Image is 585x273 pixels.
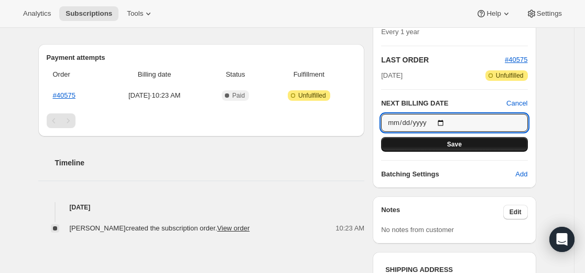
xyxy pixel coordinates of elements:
[47,63,103,86] th: Order
[232,91,245,100] span: Paid
[53,91,75,99] a: #40575
[509,166,534,183] button: Add
[506,98,527,109] button: Cancel
[47,52,356,63] h2: Payment attempts
[298,91,326,100] span: Unfulfilled
[66,9,112,18] span: Subscriptions
[381,137,527,152] button: Save
[268,69,350,80] span: Fulfillment
[381,28,419,36] span: Every 1 year
[505,55,527,65] button: #40575
[121,6,160,21] button: Tools
[59,6,118,21] button: Subscriptions
[381,169,515,180] h6: Batching Settings
[520,6,568,21] button: Settings
[381,226,454,234] span: No notes from customer
[70,224,250,232] span: [PERSON_NAME] created the subscription order.
[470,6,517,21] button: Help
[381,98,506,109] h2: NEXT BILLING DATE
[17,6,57,21] button: Analytics
[106,69,203,80] span: Billing date
[505,56,527,64] a: #40575
[381,70,403,81] span: [DATE]
[503,205,528,219] button: Edit
[209,69,262,80] span: Status
[486,9,501,18] span: Help
[381,205,503,219] h3: Notes
[38,202,365,213] h4: [DATE]
[510,208,522,216] span: Edit
[447,140,462,149] span: Save
[217,224,250,232] a: View order
[23,9,51,18] span: Analytics
[127,9,143,18] span: Tools
[549,227,575,252] div: Open Intercom Messenger
[47,113,356,128] nav: Pagination
[496,71,524,80] span: Unfulfilled
[55,157,365,168] h2: Timeline
[515,169,527,180] span: Add
[106,90,203,101] span: [DATE] · 10:23 AM
[335,223,364,234] span: 10:23 AM
[381,55,505,65] h2: LAST ORDER
[537,9,562,18] span: Settings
